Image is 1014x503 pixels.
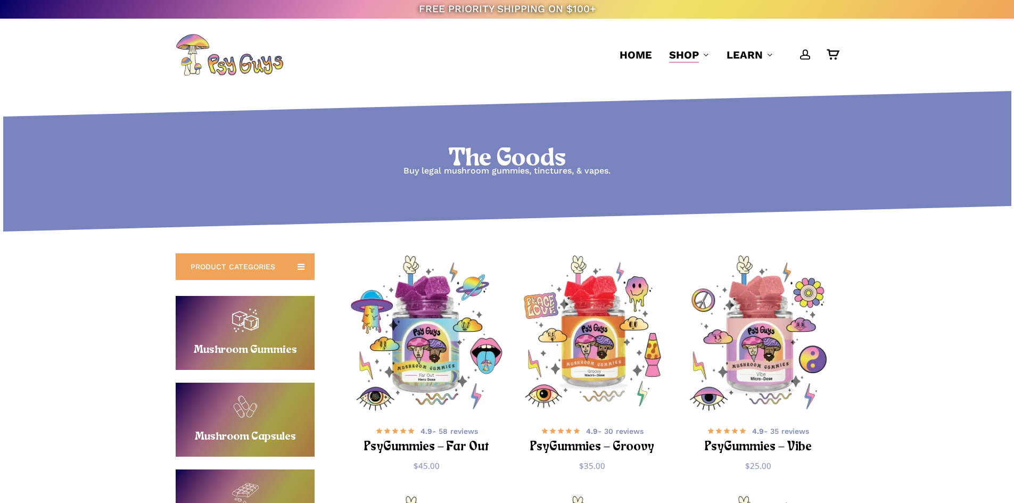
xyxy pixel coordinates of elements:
[752,427,764,435] b: 4.9
[669,47,710,62] a: Shop
[362,438,491,457] h2: PsyGummies – Far Out
[515,255,671,411] a: PsyGummies - Groovy
[176,253,315,280] a: PRODUCT CATEGORIES
[727,47,773,62] a: Learn
[515,255,671,411] img: Psychedelic mushroom gummies jar with colorful designs.
[586,427,598,435] b: 4.9
[362,424,491,452] a: 4.9- 58 reviews PsyGummies – Far Out
[680,255,836,411] img: Psychedelic mushroom gummies with vibrant icons and symbols.
[620,47,652,62] a: Home
[745,460,750,471] span: $
[528,438,657,457] h2: PsyGummies – Groovy
[669,48,699,61] span: Shop
[421,427,432,435] b: 4.9
[414,460,418,471] span: $
[620,48,652,61] span: Home
[752,426,809,436] span: - 35 reviews
[528,424,657,452] a: 4.9- 30 reviews PsyGummies – Groovy
[745,460,771,471] bdi: 25.00
[349,255,505,411] a: PsyGummies - Far Out
[421,426,478,436] span: - 58 reviews
[680,255,836,411] a: PsyGummies - Vibe
[694,438,823,457] h2: PsyGummies – Vibe
[694,424,823,452] a: 4.9- 35 reviews PsyGummies – Vibe
[579,460,584,471] span: $
[349,255,505,411] img: Psychedelic mushroom gummies in a colorful jar.
[579,460,605,471] bdi: 35.00
[727,48,763,61] span: Learn
[176,34,283,76] img: PsyGuys
[191,261,275,272] span: PRODUCT CATEGORIES
[414,460,440,471] bdi: 45.00
[586,426,644,436] span: - 30 reviews
[611,19,838,91] nav: Main Menu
